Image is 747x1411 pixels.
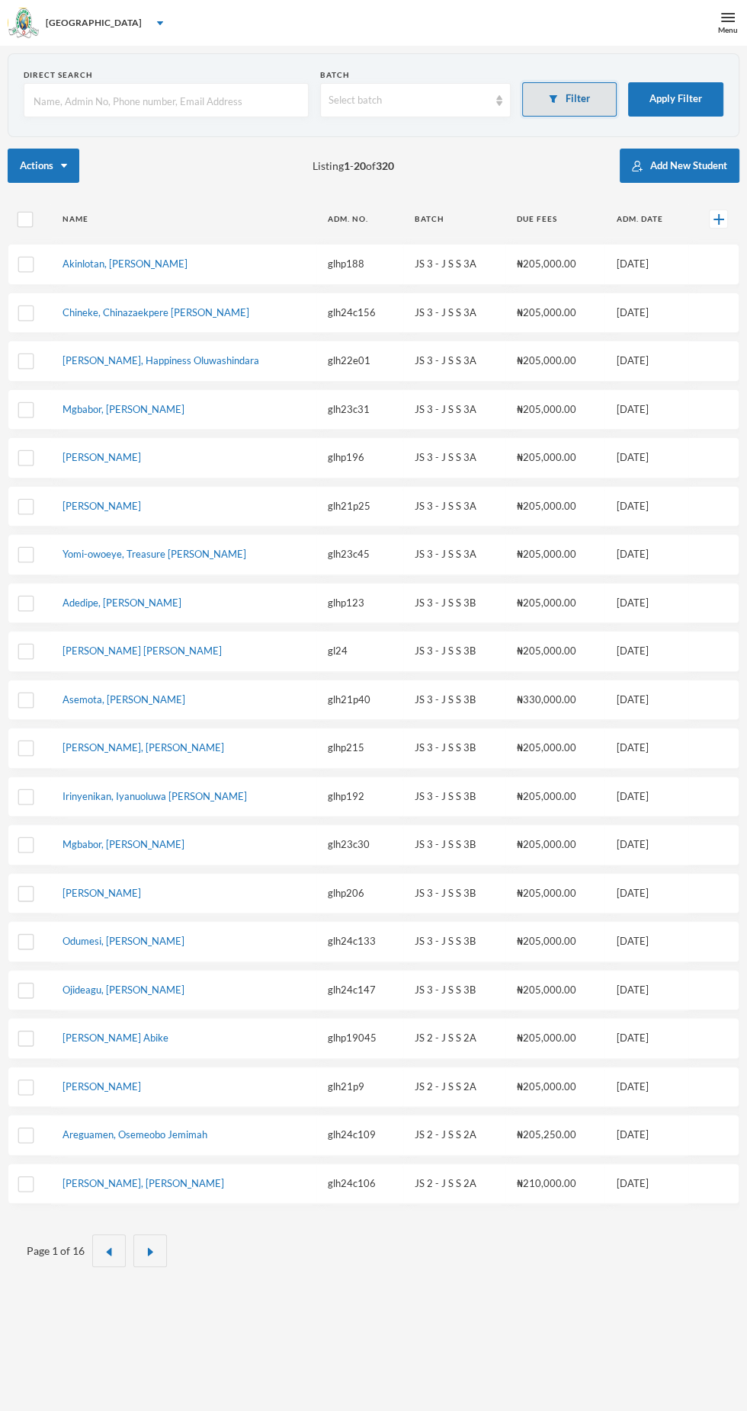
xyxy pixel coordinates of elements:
td: [DATE] [604,921,688,962]
div: Menu [718,24,738,36]
a: [PERSON_NAME], Happiness Oluwashindara [63,354,259,366]
td: glh24c156 [316,293,403,334]
th: Name [51,202,316,236]
td: [DATE] [604,341,688,382]
td: JS 3 - J S S 3A [403,389,505,430]
td: JS 2 - J S S 2A [403,1163,505,1205]
a: [PERSON_NAME] [63,500,141,512]
a: Adedipe, [PERSON_NAME] [63,597,181,609]
td: ₦205,000.00 [505,970,605,1011]
img: + [713,214,724,225]
td: glhp123 [316,583,403,624]
td: ₦205,000.00 [505,244,605,285]
a: Asemota, [PERSON_NAME] [63,693,185,705]
td: glh24c106 [316,1163,403,1205]
div: Batch [320,69,510,81]
td: glh23c30 [316,824,403,865]
a: [PERSON_NAME], [PERSON_NAME] [63,741,224,753]
td: ₦330,000.00 [505,680,605,721]
span: Listing - of [313,158,394,174]
td: JS 3 - J S S 3B [403,776,505,817]
td: JS 3 - J S S 3B [403,921,505,962]
a: Odumesi, [PERSON_NAME] [63,935,184,947]
a: [PERSON_NAME], [PERSON_NAME] [63,1177,224,1189]
td: ₦205,000.00 [505,1018,605,1059]
td: [DATE] [604,776,688,817]
td: ₦205,000.00 [505,437,605,478]
td: glh24c133 [316,921,403,962]
a: Mgbabor, [PERSON_NAME] [63,838,184,850]
td: ₦205,000.00 [505,631,605,672]
td: [DATE] [604,728,688,769]
td: ₦205,000.00 [505,873,605,914]
a: Akinlotan, [PERSON_NAME] [63,258,188,270]
td: glhp215 [316,728,403,769]
div: Select batch [329,93,488,108]
td: JS 3 - J S S 3A [403,437,505,478]
td: ₦205,000.00 [505,486,605,527]
td: [DATE] [604,1067,688,1108]
a: Mgbabor, [PERSON_NAME] [63,403,184,415]
td: glh21p9 [316,1067,403,1108]
div: Direct Search [24,69,309,81]
a: [PERSON_NAME] Abike [63,1032,168,1044]
td: glh21p40 [316,680,403,721]
td: JS 3 - J S S 3B [403,583,505,624]
td: [DATE] [604,534,688,575]
td: JS 3 - J S S 3B [403,970,505,1011]
td: [DATE] [604,244,688,285]
td: JS 3 - J S S 3B [403,680,505,721]
td: glhp196 [316,437,403,478]
td: [DATE] [604,1163,688,1205]
td: [DATE] [604,389,688,430]
td: glh24c147 [316,970,403,1011]
td: JS 2 - J S S 2A [403,1018,505,1059]
td: [DATE] [604,1018,688,1059]
a: Chineke, Chinazaekpere [PERSON_NAME] [63,306,249,318]
td: glh24c109 [316,1115,403,1156]
div: Page 1 of 16 [27,1243,85,1259]
th: Adm. Date [604,202,688,236]
td: ₦205,000.00 [505,728,605,769]
td: gl24 [316,631,403,672]
td: [DATE] [604,437,688,478]
th: Batch [403,202,505,236]
a: [PERSON_NAME] [63,887,141,899]
td: JS 3 - J S S 3A [403,486,505,527]
td: ₦210,000.00 [505,1163,605,1205]
td: [DATE] [604,680,688,721]
b: 320 [376,159,394,172]
button: Filter [522,82,617,117]
button: Actions [8,149,79,183]
td: [DATE] [604,873,688,914]
td: ₦205,250.00 [505,1115,605,1156]
td: [DATE] [604,824,688,865]
a: Ojideagu, [PERSON_NAME] [63,984,184,996]
td: [DATE] [604,631,688,672]
b: 20 [354,159,366,172]
td: ₦205,000.00 [505,389,605,430]
td: [DATE] [604,1115,688,1156]
td: glh22e01 [316,341,403,382]
td: ₦205,000.00 [505,1067,605,1108]
td: glhp206 [316,873,403,914]
td: JS 3 - J S S 3A [403,341,505,382]
td: [DATE] [604,970,688,1011]
th: Adm. No. [316,202,403,236]
td: glhp192 [316,776,403,817]
button: Add New Student [620,149,739,183]
td: ₦205,000.00 [505,293,605,334]
td: ₦205,000.00 [505,341,605,382]
td: JS 3 - J S S 3B [403,631,505,672]
a: [PERSON_NAME] [63,1080,141,1093]
td: [DATE] [604,583,688,624]
td: JS 3 - J S S 3B [403,728,505,769]
td: glh23c45 [316,534,403,575]
td: ₦205,000.00 [505,534,605,575]
a: Irinyenikan, Iyanuoluwa [PERSON_NAME] [63,790,247,802]
td: ₦205,000.00 [505,921,605,962]
td: ₦205,000.00 [505,776,605,817]
td: glhp188 [316,244,403,285]
td: ₦205,000.00 [505,824,605,865]
td: JS 3 - J S S 3A [403,534,505,575]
